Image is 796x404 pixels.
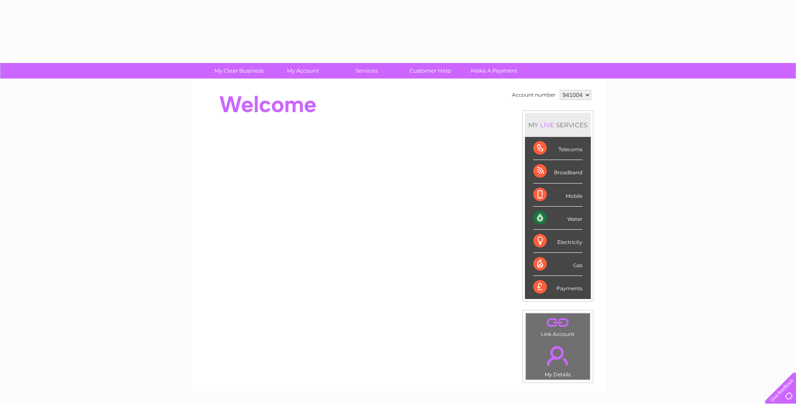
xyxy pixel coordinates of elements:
a: Customer Help [396,63,465,79]
div: Water [533,207,582,230]
div: LIVE [538,121,556,129]
a: Make A Payment [459,63,529,79]
td: My Details [525,339,590,380]
div: Telecoms [533,137,582,160]
div: Electricity [533,230,582,253]
div: Gas [533,253,582,276]
a: . [528,341,588,370]
a: . [528,315,588,330]
td: Link Account [525,313,590,339]
div: Payments [533,276,582,299]
a: My Account [268,63,337,79]
a: My Clear Business [204,63,274,79]
div: Broadband [533,160,582,183]
div: MY SERVICES [525,113,591,137]
a: Services [332,63,401,79]
div: Mobile [533,184,582,207]
td: Account number [510,88,558,102]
